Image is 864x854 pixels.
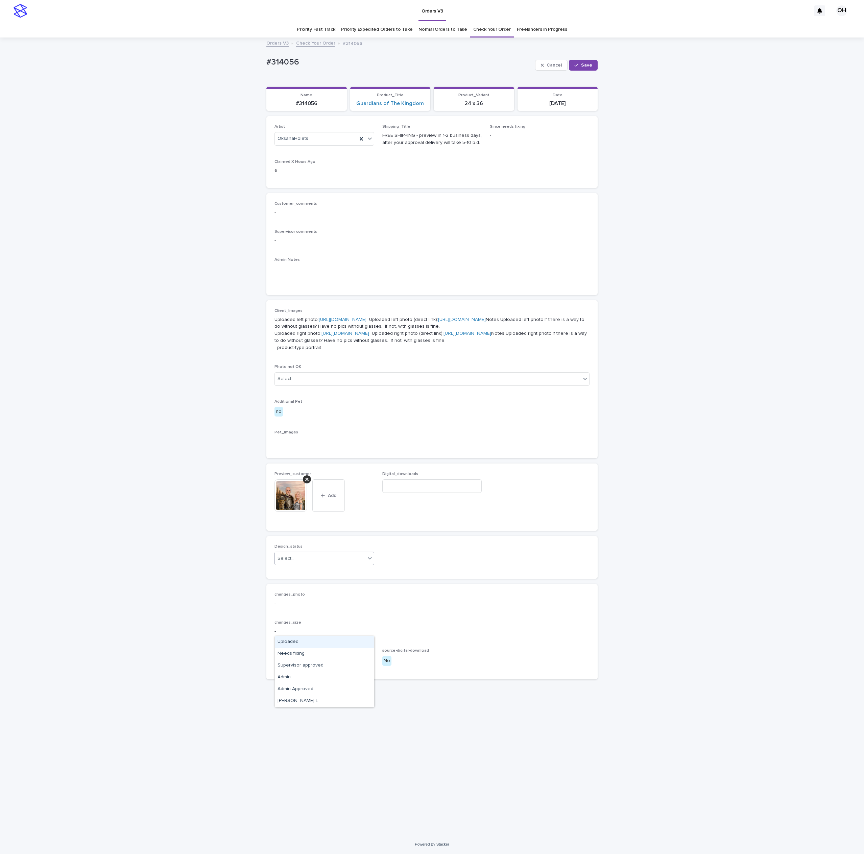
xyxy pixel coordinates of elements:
[274,230,317,234] span: Supervisor comments
[274,430,298,434] span: Pet_Images
[522,100,594,107] p: [DATE]
[473,22,511,37] a: Check Your Order
[278,375,294,382] div: Select...
[275,648,374,660] div: Needs fixing
[274,237,590,244] p: -
[517,22,567,37] a: Freelancers in Progress
[274,593,305,597] span: changes_photo
[275,636,374,648] div: Uploaded
[377,93,404,97] span: Product_Title
[569,60,598,71] button: Save
[275,672,374,683] div: Admin
[274,309,303,313] span: Client_Images
[296,39,335,47] a: Check Your Order
[278,135,308,142] span: OksanaHolets
[278,555,294,562] div: Select...
[356,100,424,107] a: Guardians of The Kingdom
[275,695,374,707] div: Ritch L
[274,167,374,174] p: 6
[382,656,391,666] div: No
[266,57,532,67] p: #314056
[418,22,467,37] a: Normal Orders to Take
[382,125,410,129] span: Shipping_Title
[274,202,317,206] span: Customer_comments
[270,100,343,107] p: #314056
[275,660,374,672] div: Supervisor approved
[382,132,482,146] p: FREE SHIPPING - preview in 1-2 business days, after your approval delivery will take 5-10 b.d.
[274,270,590,277] p: -
[319,317,366,322] a: [URL][DOMAIN_NAME]
[382,472,418,476] span: Digital_downloads
[836,5,847,16] div: OH
[274,628,590,635] p: -
[438,100,510,107] p: 24 x 36
[458,93,489,97] span: Product_Variant
[301,93,312,97] span: Name
[274,545,303,549] span: Design_status
[274,600,590,607] p: -
[274,258,300,262] span: Admin Notes
[274,407,283,417] div: no
[535,60,568,71] button: Cancel
[274,160,315,164] span: Claimed X Hours Ago
[343,39,362,47] p: #314056
[581,63,592,68] span: Save
[490,125,525,129] span: Since needs fixing
[321,331,369,336] a: [URL][DOMAIN_NAME]
[274,365,301,369] span: Photo not OK
[274,209,590,216] p: -
[382,649,429,653] span: source-digital-download
[274,472,311,476] span: Preview_customer
[274,400,302,404] span: Additional Pet
[312,479,345,512] button: Add
[438,317,486,322] a: [URL][DOMAIN_NAME]
[415,842,449,846] a: Powered By Stacker
[274,437,590,445] p: -
[266,39,289,47] a: Orders V3
[274,125,285,129] span: Artist
[297,22,335,37] a: Priority Fast Track
[328,493,336,498] span: Add
[553,93,562,97] span: Date
[547,63,562,68] span: Cancel
[490,132,590,139] p: -
[275,683,374,695] div: Admin Approved
[274,316,590,351] p: Uploaded left photo: _Uploaded left photo (direct link): Notes Uploaded left photo:If there is a ...
[274,621,301,625] span: changes_size
[341,22,412,37] a: Priority Expedited Orders to Take
[14,4,27,18] img: stacker-logo-s-only.png
[443,331,491,336] a: [URL][DOMAIN_NAME]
